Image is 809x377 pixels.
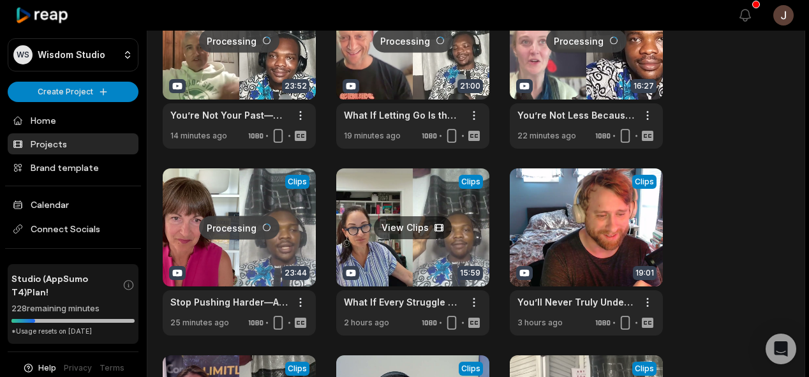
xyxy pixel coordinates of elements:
[344,108,461,122] a: What If Letting Go Is the Only Way Forward? — Inspiring Quotes — [PERSON_NAME] | Ep 159
[11,302,135,315] div: 228 remaining minutes
[8,82,138,102] button: Create Project
[344,295,461,309] a: What If Every Struggle Was a Lesson for You? | Life Lesson Quotes — [PERSON_NAME] | Ep 156
[8,218,138,240] span: Connect Socials
[38,49,105,61] p: Wisdom Studio
[8,194,138,215] a: Calendar
[517,295,635,309] a: You’ll Never Truly Understand Others Without This — Life Lesson Quotes — [PERSON_NAME] | Ep 155
[8,157,138,178] a: Brand template
[11,272,122,299] span: Studio (AppSumo T4) Plan!
[8,133,138,154] a: Projects
[64,362,92,374] a: Privacy
[13,45,33,64] div: WS
[170,295,288,309] a: Stop Pushing Harder—Align Deeper for Real Fulfillment | Life Lesson Quotes — [PERSON_NAME] | Ep 157
[38,362,56,374] span: Help
[8,110,138,131] a: Home
[766,334,796,364] div: Open Intercom Messenger
[11,327,135,336] div: *Usage resets on [DATE]
[517,108,635,122] a: You’re Not Less Because You’re Different — Embrace Your Value — [PERSON_NAME] | Ep 158
[100,362,124,374] a: Terms
[22,362,56,374] button: Help
[170,108,288,122] a: You’re Not Your Past—How to Reinvent Yourself Every Year | Life Quotes — [PERSON_NAME] | Ep 160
